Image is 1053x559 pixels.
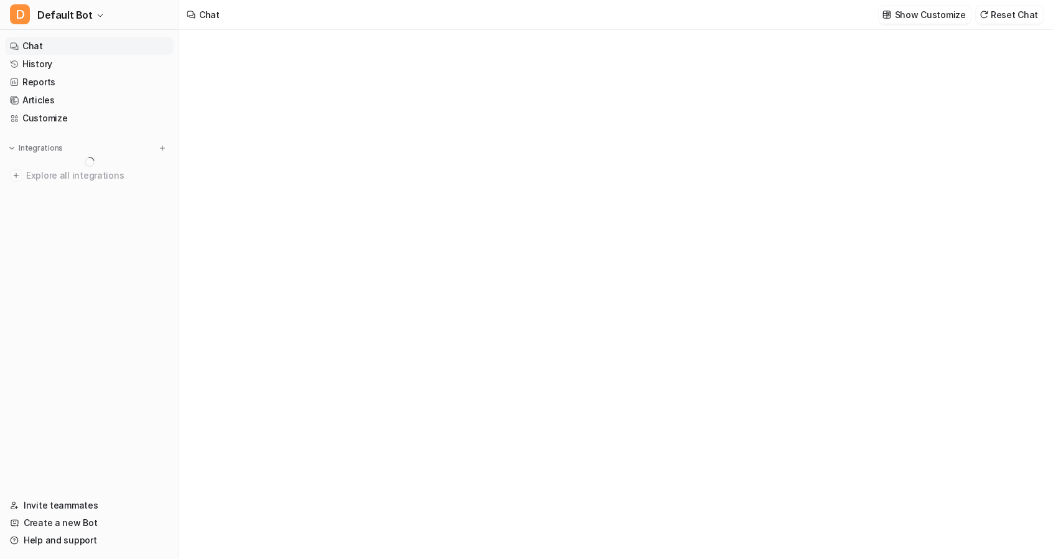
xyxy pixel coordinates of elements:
[882,10,891,19] img: customize
[5,532,174,549] a: Help and support
[5,37,174,55] a: Chat
[5,92,174,109] a: Articles
[5,55,174,73] a: History
[26,166,169,186] span: Explore all integrations
[199,8,220,21] div: Chat
[5,110,174,127] a: Customize
[879,6,971,24] button: Show Customize
[976,6,1043,24] button: Reset Chat
[5,497,174,514] a: Invite teammates
[5,73,174,91] a: Reports
[7,144,16,153] img: expand menu
[5,142,67,154] button: Integrations
[37,6,93,24] span: Default Bot
[10,169,22,182] img: explore all integrations
[158,144,167,153] img: menu_add.svg
[10,4,30,24] span: D
[895,8,966,21] p: Show Customize
[5,167,174,184] a: Explore all integrations
[980,10,988,19] img: reset
[5,514,174,532] a: Create a new Bot
[19,143,63,153] p: Integrations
